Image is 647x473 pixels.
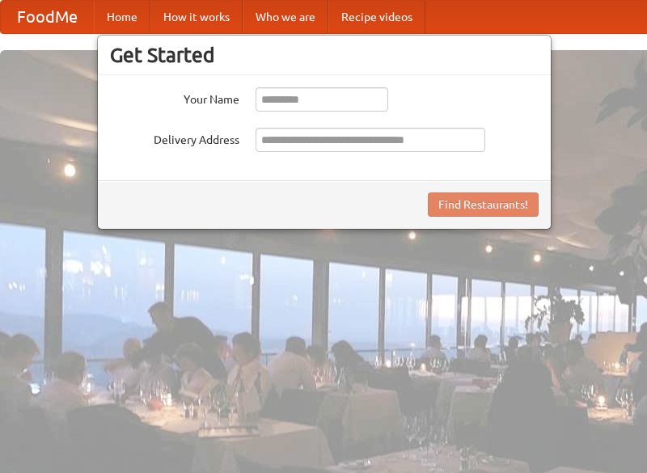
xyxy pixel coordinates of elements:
h3: Get Started [110,43,539,67]
a: Home [94,1,150,33]
label: Your Name [110,87,239,108]
label: Delivery Address [110,128,239,148]
button: Find Restaurants! [428,192,539,217]
a: How it works [150,1,243,33]
a: Recipe videos [328,1,425,33]
a: FoodMe [1,1,94,33]
a: Who we are [243,1,328,33]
